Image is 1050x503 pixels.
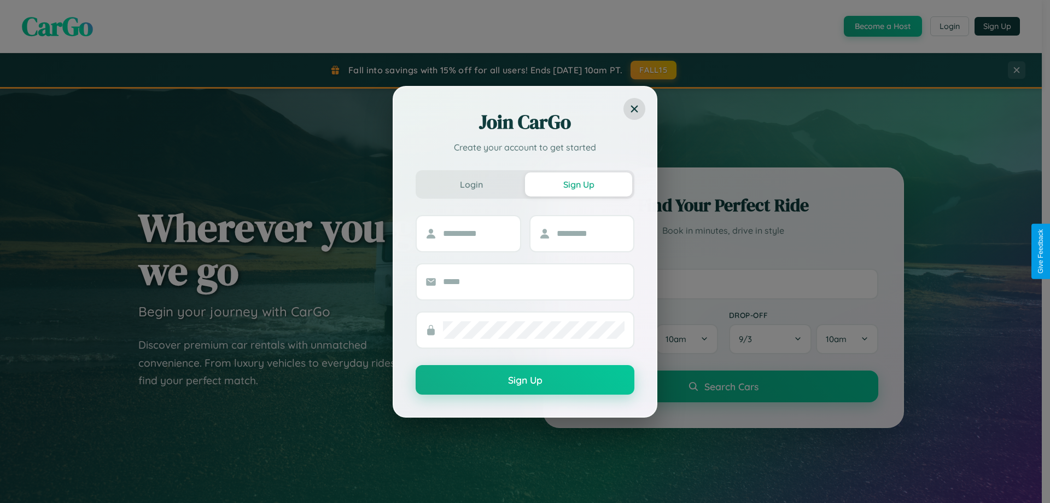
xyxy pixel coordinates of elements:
h2: Join CarGo [416,109,634,135]
button: Sign Up [525,172,632,196]
p: Create your account to get started [416,141,634,154]
button: Login [418,172,525,196]
button: Sign Up [416,365,634,395]
div: Give Feedback [1037,229,1045,274]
